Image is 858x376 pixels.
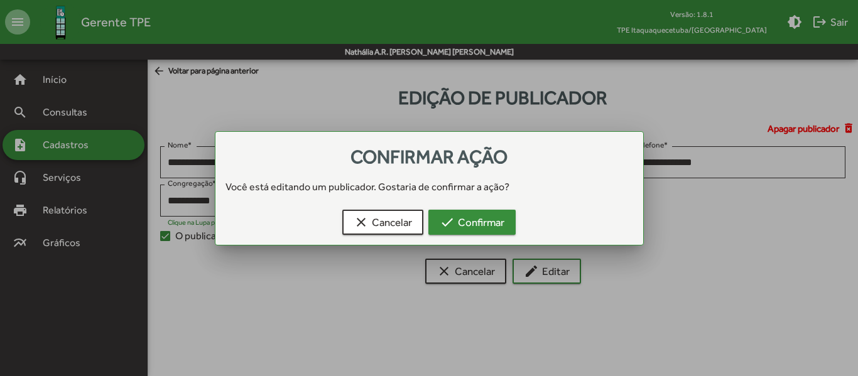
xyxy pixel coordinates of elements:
[354,211,412,234] span: Cancelar
[342,210,423,235] button: Cancelar
[440,215,455,230] mat-icon: check
[428,210,516,235] button: Confirmar
[350,146,508,168] span: Confirmar ação
[440,211,504,234] span: Confirmar
[354,215,369,230] mat-icon: clear
[215,180,643,195] div: Você está editando um publicador. Gostaria de confirmar a ação?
